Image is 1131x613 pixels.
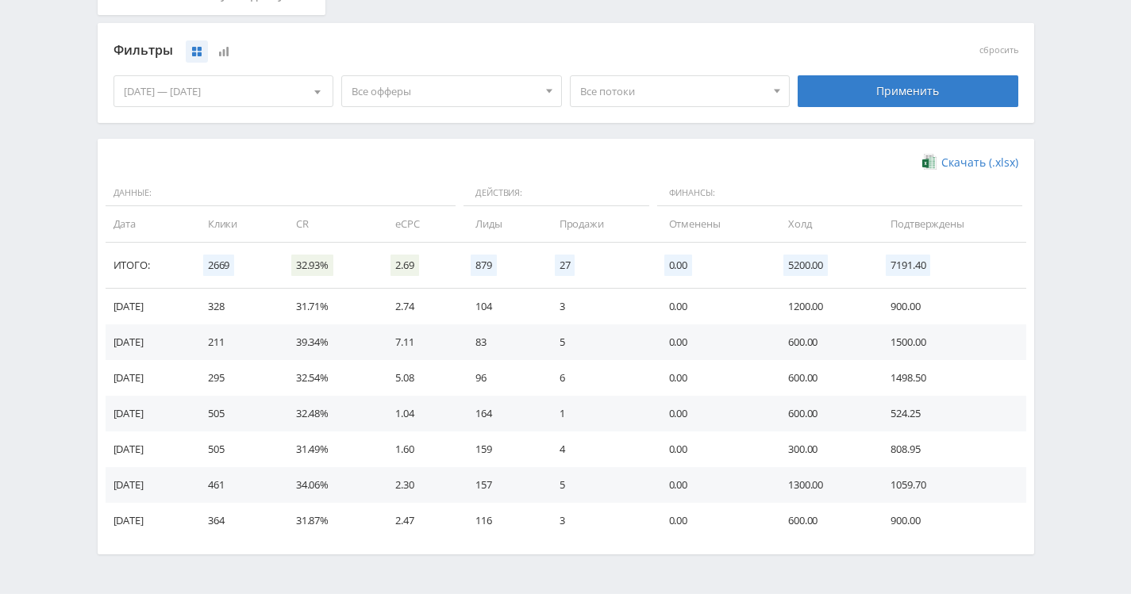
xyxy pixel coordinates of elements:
td: 31.71% [280,289,379,324]
td: 1 [544,396,653,431]
td: 3 [544,503,653,538]
span: Финансы: [657,180,1022,207]
td: 157 [460,467,543,503]
td: 0.00 [653,396,773,431]
td: 4 [544,431,653,467]
td: 900.00 [875,289,1025,324]
span: 27 [555,255,575,276]
td: 1498.50 [875,360,1025,396]
td: 104 [460,289,543,324]
td: 808.95 [875,431,1025,467]
td: [DATE] [106,396,192,431]
td: 5 [544,324,653,360]
td: Подтверждены [875,206,1025,242]
td: 328 [192,289,280,324]
td: Дата [106,206,192,242]
td: 5.08 [379,360,460,396]
td: Отменены [653,206,773,242]
td: CR [280,206,379,242]
td: 31.49% [280,431,379,467]
td: 39.34% [280,324,379,360]
span: 7191.40 [886,255,930,276]
td: [DATE] [106,289,192,324]
span: Скачать (.xlsx) [941,156,1018,169]
span: Все потоки [580,76,766,106]
td: 900.00 [875,503,1025,538]
td: 505 [192,431,280,467]
td: 0.00 [653,324,773,360]
td: 32.54% [280,360,379,396]
td: 1.60 [379,431,460,467]
td: 461 [192,467,280,503]
td: [DATE] [106,431,192,467]
td: 600.00 [772,324,875,360]
span: Все офферы [352,76,537,106]
span: Данные: [106,180,456,207]
td: [DATE] [106,360,192,396]
td: 524.25 [875,396,1025,431]
span: 0.00 [664,255,692,276]
img: xlsx [922,154,936,170]
td: 31.87% [280,503,379,538]
td: 0.00 [653,289,773,324]
span: 5200.00 [783,255,828,276]
td: 1300.00 [772,467,875,503]
td: 1059.70 [875,467,1025,503]
span: 879 [471,255,497,276]
td: 211 [192,324,280,360]
td: 0.00 [653,467,773,503]
td: 164 [460,396,543,431]
span: 2.69 [390,255,418,276]
td: 364 [192,503,280,538]
td: 295 [192,360,280,396]
td: [DATE] [106,324,192,360]
span: 2669 [203,255,234,276]
td: 600.00 [772,396,875,431]
td: 600.00 [772,360,875,396]
button: сбросить [979,45,1018,56]
div: Применить [798,75,1018,107]
td: 7.11 [379,324,460,360]
td: 2.47 [379,503,460,538]
td: 300.00 [772,431,875,467]
td: 2.30 [379,467,460,503]
td: 1500.00 [875,324,1025,360]
td: 34.06% [280,467,379,503]
td: 96 [460,360,543,396]
td: 2.74 [379,289,460,324]
td: 3 [544,289,653,324]
td: 116 [460,503,543,538]
td: Продажи [544,206,653,242]
td: 505 [192,396,280,431]
td: Итого: [106,243,192,289]
span: 32.93% [291,255,333,276]
td: 1.04 [379,396,460,431]
td: 6 [544,360,653,396]
td: 0.00 [653,360,773,396]
div: Фильтры [113,39,791,63]
td: Лиды [460,206,543,242]
td: Клики [192,206,280,242]
td: Холд [772,206,875,242]
td: 159 [460,431,543,467]
td: [DATE] [106,503,192,538]
td: 5 [544,467,653,503]
td: 83 [460,324,543,360]
a: Скачать (.xlsx) [922,155,1018,170]
td: 600.00 [772,503,875,538]
td: [DATE] [106,467,192,503]
span: Действия: [464,180,648,207]
td: 1200.00 [772,289,875,324]
td: 0.00 [653,503,773,538]
td: 0.00 [653,431,773,467]
td: 32.48% [280,396,379,431]
div: [DATE] — [DATE] [114,76,333,106]
td: eCPC [379,206,460,242]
